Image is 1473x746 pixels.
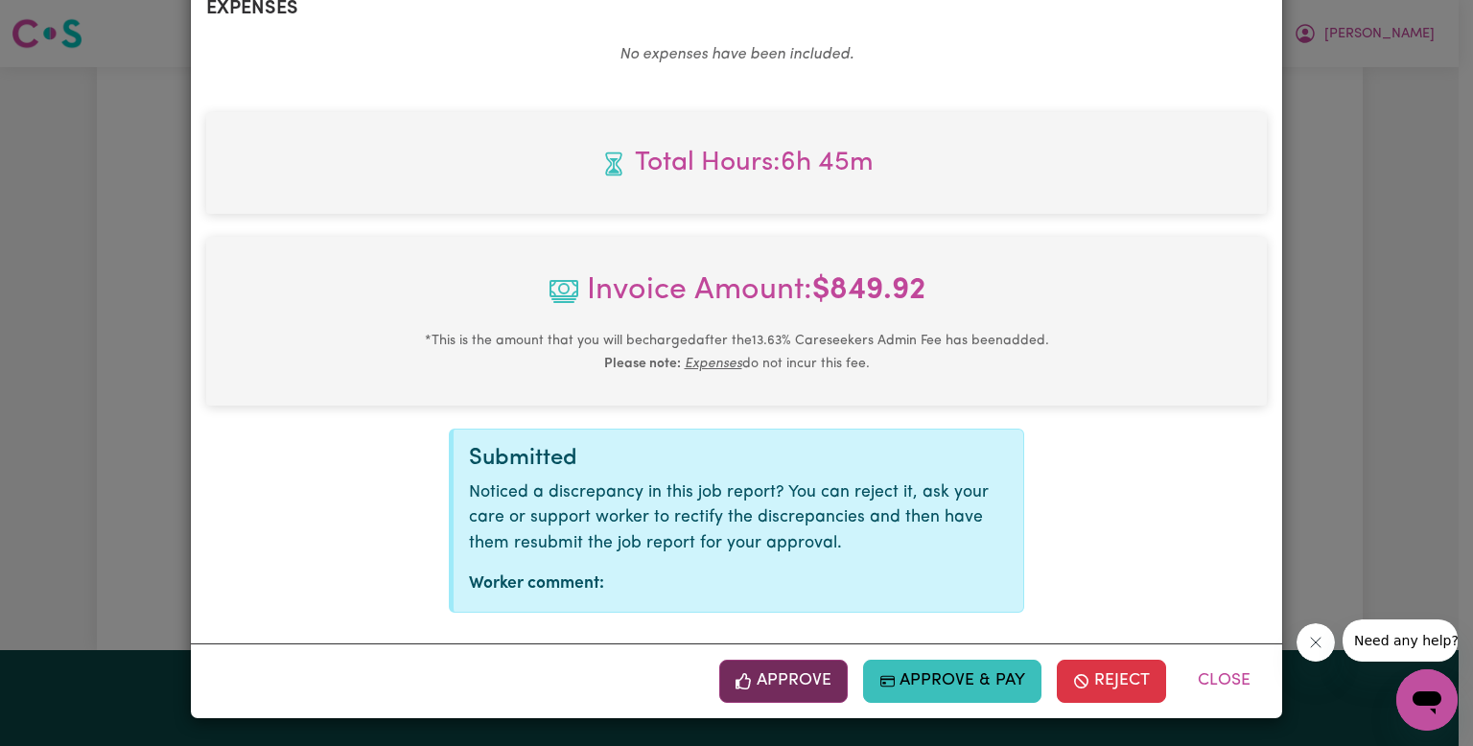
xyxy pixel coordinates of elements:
button: Approve & Pay [863,660,1042,702]
span: Need any help? [12,13,116,29]
iframe: Message from company [1343,619,1458,662]
button: Reject [1057,660,1166,702]
u: Expenses [685,357,742,371]
button: Approve [719,660,848,702]
button: Close [1181,660,1267,702]
b: $ 849.92 [812,275,925,306]
span: Invoice Amount: [222,268,1251,329]
small: This is the amount that you will be charged after the 13.63 % Careseekers Admin Fee has been adde... [425,334,1049,371]
iframe: Button to launch messaging window [1396,669,1458,731]
b: Please note: [604,357,681,371]
p: Noticed a discrepancy in this job report? You can reject it, ask your care or support worker to r... [469,480,1008,556]
strong: Worker comment: [469,575,604,592]
span: Total hours worked: 6 hours 45 minutes [222,143,1251,183]
iframe: Close message [1297,623,1335,662]
em: No expenses have been included. [620,47,853,62]
span: Submitted [469,447,577,470]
